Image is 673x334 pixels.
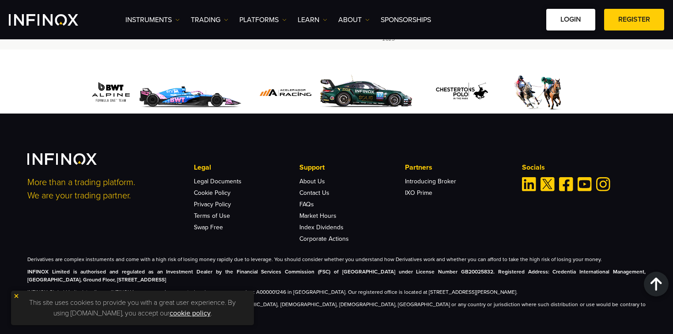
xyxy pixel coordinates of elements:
[596,177,610,191] a: Instagram
[239,15,287,25] a: PLATFORMS
[194,212,230,220] a: Terms of Use
[338,15,370,25] a: ABOUT
[541,177,555,191] a: Twitter
[604,9,664,30] a: REGISTER
[299,235,349,243] a: Corporate Actions
[559,177,573,191] a: Facebook
[299,189,329,197] a: Contact Us
[299,201,314,208] a: FAQs
[15,295,250,321] p: This site uses cookies to provide you with a great user experience. By using [DOMAIN_NAME], you a...
[13,293,19,299] img: yellow close icon
[27,288,646,296] p: INFINOX Global Limited, trading as INFINOX is a company incorporated under company number: A00000...
[299,178,325,185] a: About Us
[194,224,223,231] a: Swap Free
[9,14,99,26] a: INFINOX Logo
[299,224,344,231] a: Index Dividends
[299,162,405,173] p: Support
[170,309,211,318] a: cookie policy
[27,300,646,316] p: The information on this site is not directed at residents of [GEOGRAPHIC_DATA], [DEMOGRAPHIC_DATA...
[546,9,595,30] a: LOGIN
[194,201,231,208] a: Privacy Policy
[405,162,510,173] p: Partners
[578,177,592,191] a: Youtube
[522,162,646,173] p: Socials
[299,212,336,220] a: Market Hours
[194,162,299,173] p: Legal
[194,189,231,197] a: Cookie Policy
[125,15,180,25] a: Instruments
[405,189,432,197] a: IXO Prime
[27,176,182,202] p: More than a trading platform. We are your trading partner.
[27,255,646,263] p: Derivatives are complex instruments and come with a high risk of losing money rapidly due to leve...
[522,177,536,191] a: Linkedin
[194,178,242,185] a: Legal Documents
[381,15,431,25] a: SPONSORSHIPS
[27,269,646,283] strong: INFINOX Limited is authorised and regulated as an Investment Dealer by the Financial Services Com...
[191,15,228,25] a: TRADING
[405,178,456,185] a: Introducing Broker
[298,15,327,25] a: Learn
